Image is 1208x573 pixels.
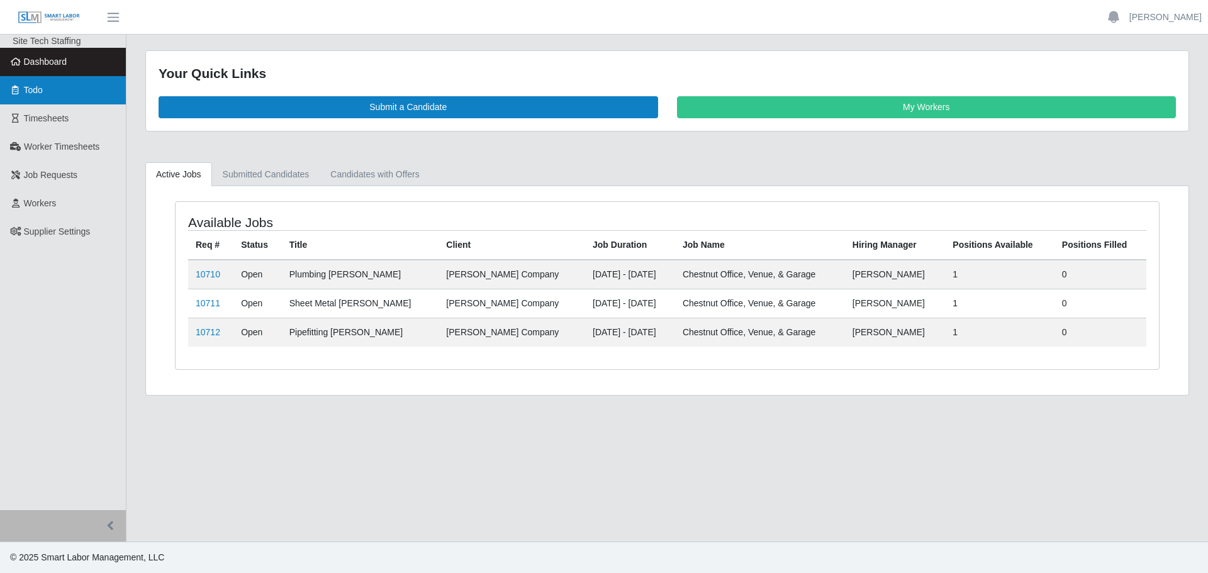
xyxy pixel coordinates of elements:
td: Chestnut Office, Venue, & Garage [675,318,845,347]
td: [PERSON_NAME] Company [439,318,585,347]
td: Pipefitting [PERSON_NAME] [282,318,439,347]
span: Todo [24,85,43,95]
span: Worker Timesheets [24,142,99,152]
span: Site Tech Staffing [13,36,81,46]
td: [PERSON_NAME] [845,260,946,289]
th: Client [439,230,585,260]
td: [PERSON_NAME] [845,289,946,318]
td: Chestnut Office, Venue, & Garage [675,260,845,289]
span: © 2025 Smart Labor Management, LLC [10,552,164,562]
td: 0 [1054,289,1146,318]
h4: Available Jobs [188,214,576,230]
a: Submitted Candidates [212,162,320,187]
td: 1 [945,289,1054,318]
th: Job Name [675,230,845,260]
span: Timesheets [24,113,69,123]
a: Candidates with Offers [320,162,430,187]
a: Active Jobs [145,162,212,187]
td: 0 [1054,260,1146,289]
th: Positions Filled [1054,230,1146,260]
th: Job Duration [585,230,675,260]
td: [DATE] - [DATE] [585,260,675,289]
td: Chestnut Office, Venue, & Garage [675,289,845,318]
td: [PERSON_NAME] Company [439,260,585,289]
a: 10710 [196,269,220,279]
span: Workers [24,198,57,208]
td: [DATE] - [DATE] [585,289,675,318]
div: Your Quick Links [159,64,1176,84]
th: Status [233,230,282,260]
span: Dashboard [24,57,67,67]
td: [PERSON_NAME] Company [439,289,585,318]
th: Positions Available [945,230,1054,260]
a: 10711 [196,298,220,308]
td: 1 [945,260,1054,289]
th: Req # [188,230,233,260]
td: Sheet Metal [PERSON_NAME] [282,289,439,318]
img: SLM Logo [18,11,81,25]
td: 0 [1054,318,1146,347]
td: [DATE] - [DATE] [585,318,675,347]
a: My Workers [677,96,1177,118]
th: Hiring Manager [845,230,946,260]
td: Plumbing [PERSON_NAME] [282,260,439,289]
a: 10712 [196,327,220,337]
a: [PERSON_NAME] [1129,11,1202,24]
a: Submit a Candidate [159,96,658,118]
td: Open [233,260,282,289]
span: Supplier Settings [24,226,91,236]
th: Title [282,230,439,260]
span: Job Requests [24,170,78,180]
td: Open [233,318,282,347]
td: Open [233,289,282,318]
td: 1 [945,318,1054,347]
td: [PERSON_NAME] [845,318,946,347]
